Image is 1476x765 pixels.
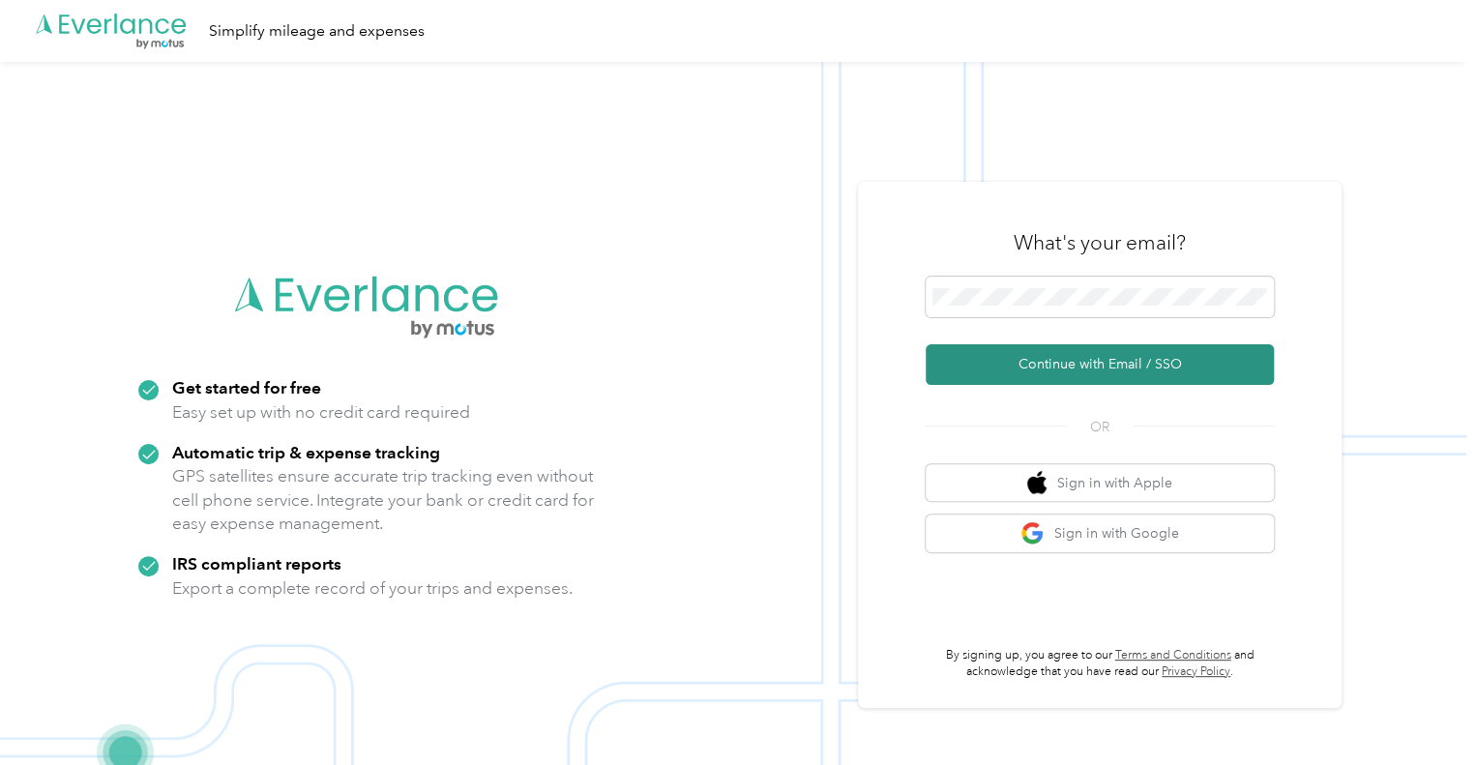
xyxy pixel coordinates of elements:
strong: IRS compliant reports [172,553,341,574]
button: apple logoSign in with Apple [926,464,1274,502]
span: OR [1066,417,1134,437]
strong: Get started for free [172,377,321,397]
button: google logoSign in with Google [926,515,1274,552]
img: google logo [1020,521,1045,545]
p: By signing up, you agree to our and acknowledge that you have read our . [926,647,1274,681]
h3: What's your email? [1014,229,1186,256]
button: Continue with Email / SSO [926,344,1274,385]
a: Privacy Policy [1162,664,1230,679]
p: Export a complete record of your trips and expenses. [172,576,573,601]
img: apple logo [1027,471,1047,495]
strong: Automatic trip & expense tracking [172,442,440,462]
div: Simplify mileage and expenses [209,19,425,44]
a: Terms and Conditions [1115,648,1231,662]
p: Easy set up with no credit card required [172,400,470,425]
p: GPS satellites ensure accurate trip tracking even without cell phone service. Integrate your bank... [172,464,595,536]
